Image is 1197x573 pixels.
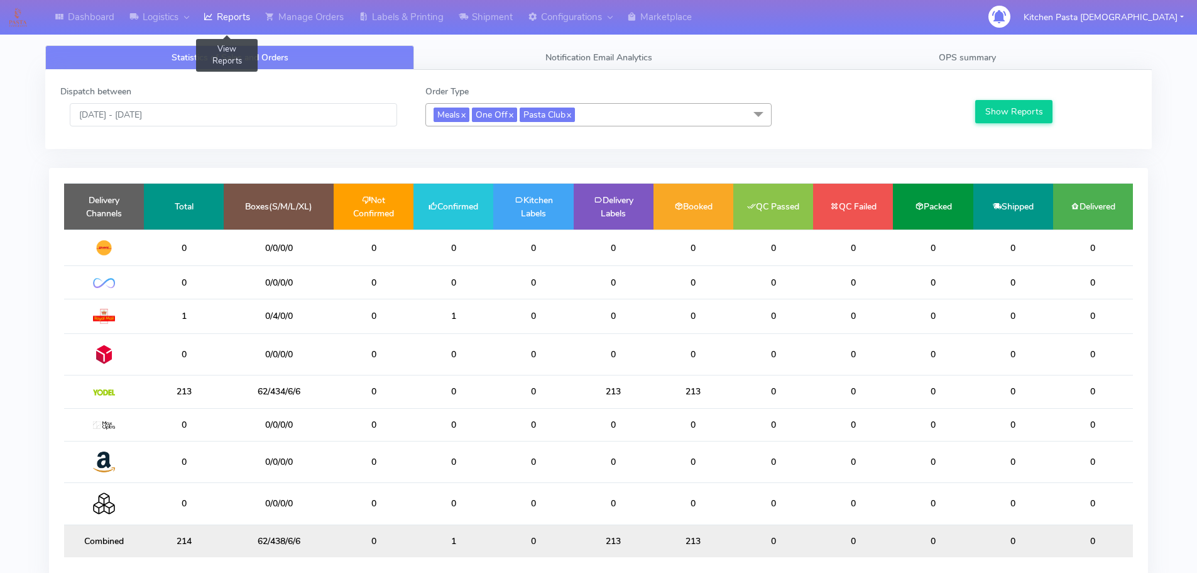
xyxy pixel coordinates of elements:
a: x [508,108,513,121]
td: 0 [144,333,224,375]
td: 0 [413,333,493,375]
td: 213 [653,376,733,408]
td: 0 [813,525,893,557]
td: 0 [493,333,573,375]
td: 214 [144,525,224,557]
img: DHL [93,240,115,256]
td: 0 [653,483,733,525]
img: Amazon [93,451,115,473]
td: 0/0/0/0 [224,333,334,375]
td: 1 [144,299,224,333]
td: 0 [813,376,893,408]
td: 0 [973,230,1053,266]
td: 0 [653,441,733,482]
td: Confirmed [413,184,493,230]
span: Statistics of Sales and Orders [172,52,288,64]
td: 0 [733,376,813,408]
td: 0 [413,376,493,408]
label: Order Type [425,85,469,98]
td: 0/0/0/0 [224,483,334,525]
td: Delivery Channels [64,184,144,230]
td: 0 [813,333,893,375]
td: 0 [973,266,1053,299]
td: 0 [493,299,573,333]
td: 213 [574,376,653,408]
td: 0 [334,333,413,375]
td: 0 [144,441,224,482]
td: 0 [813,441,893,482]
td: 0 [144,230,224,266]
td: 0 [733,266,813,299]
img: MaxOptra [93,421,115,430]
td: Packed [893,184,973,230]
td: 62/434/6/6 [224,376,334,408]
td: 0 [973,483,1053,525]
td: 0 [493,408,573,441]
td: 0/0/0/0 [224,441,334,482]
img: DPD [93,343,115,365]
td: QC Passed [733,184,813,230]
td: 0 [574,299,653,333]
td: 213 [574,525,653,557]
td: 0 [893,408,973,441]
td: 0 [574,230,653,266]
td: 0 [653,266,733,299]
button: Show Reports [975,100,1052,123]
td: QC Failed [813,184,893,230]
span: Notification Email Analytics [545,52,652,64]
td: 0 [1053,266,1133,299]
td: 62/438/6/6 [224,525,334,557]
td: Shipped [973,184,1053,230]
a: x [566,108,571,121]
td: 1 [413,525,493,557]
td: 0 [653,408,733,441]
td: 1 [413,299,493,333]
td: 0 [973,299,1053,333]
span: One Off [472,108,517,122]
button: Kitchen Pasta [DEMOGRAPHIC_DATA] [1014,4,1193,30]
td: Delivery Labels [574,184,653,230]
td: 0 [493,525,573,557]
td: 0 [413,441,493,482]
td: 0 [973,441,1053,482]
span: OPS summary [939,52,996,64]
td: 0 [334,299,413,333]
td: 0 [334,483,413,525]
td: 0 [653,333,733,375]
td: 0 [973,376,1053,408]
td: 0 [574,408,653,441]
td: 0 [733,483,813,525]
td: 0 [413,408,493,441]
td: 0 [1053,333,1133,375]
td: 0 [413,266,493,299]
td: 0 [144,266,224,299]
td: Combined [64,525,144,557]
td: 0 [1053,408,1133,441]
td: 213 [144,376,224,408]
td: 0 [813,483,893,525]
td: 0 [973,525,1053,557]
td: 0 [733,441,813,482]
td: 0 [813,299,893,333]
td: 0 [733,408,813,441]
input: Pick the Daterange [70,103,397,126]
span: Meals [434,108,469,122]
td: 0 [733,230,813,266]
td: 0/0/0/0 [224,266,334,299]
td: 0/0/0/0 [224,230,334,266]
td: 0 [144,408,224,441]
label: Dispatch between [60,85,131,98]
td: 0 [334,525,413,557]
td: 0 [493,376,573,408]
td: 0 [1053,230,1133,266]
td: 0 [334,376,413,408]
td: 0 [574,333,653,375]
img: Royal Mail [93,309,115,324]
td: 0 [574,441,653,482]
td: 0/4/0/0 [224,299,334,333]
td: 0 [733,299,813,333]
td: 0 [733,333,813,375]
td: 0 [574,266,653,299]
td: 213 [653,525,733,557]
a: x [460,108,466,121]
